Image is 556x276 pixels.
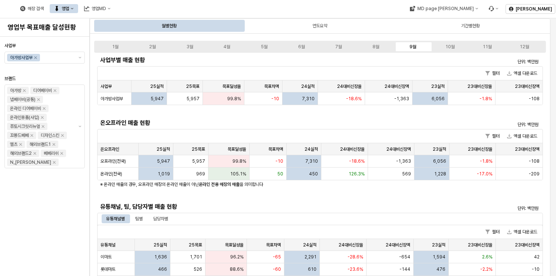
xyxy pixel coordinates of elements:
[436,121,538,128] p: 단위: 백만원
[10,105,41,112] div: 온라인 디어베이비
[273,266,281,272] span: -60
[433,254,445,260] span: 1,594
[337,83,362,89] span: 24대비신장율
[268,146,283,152] span: 목표차액
[149,44,156,49] div: 2월
[75,52,84,63] button: 제안 사항 표시
[199,182,240,187] strong: 온라인 전용 매장의 매출
[106,214,125,223] div: 유통채널별
[53,89,56,92] div: Remove 디어베이비
[194,266,202,272] span: 526
[386,242,410,248] span: 24대비신장액
[312,21,327,30] div: 연도요약
[158,266,167,272] span: 466
[303,242,316,248] span: 24실적
[192,158,205,164] span: 5,957
[10,159,51,166] div: N_[PERSON_NAME]
[482,132,503,141] button: 필터
[208,43,246,50] label: 4월
[154,254,167,260] span: 1,636
[225,242,244,248] span: 목표달성율
[33,152,36,155] div: Remove 해외브랜드2
[431,83,445,89] span: 23실적
[305,146,318,152] span: 24실적
[461,21,480,30] div: 기간별현황
[189,242,202,248] span: 25목표
[112,44,118,49] div: 1월
[10,54,33,61] div: 아가방사업부
[445,44,455,49] div: 10월
[436,205,538,212] p: 단위: 백만원
[101,158,126,164] span: 오프라인(전국)
[432,242,445,248] span: 23실적
[80,4,115,13] div: 영업MD
[529,96,540,102] span: -108
[302,96,315,102] span: 7,310
[373,44,379,49] div: 8월
[405,4,482,13] button: MD page [PERSON_NAME]
[10,141,18,148] div: 엘츠
[532,266,540,272] span: -10
[520,44,529,49] div: 12월
[339,242,363,248] span: 24대비신장율
[534,254,540,260] span: 42
[402,171,411,177] span: 569
[484,4,503,13] div: Menu item 6
[273,254,281,260] span: -65
[101,242,115,248] span: 유통채널
[515,242,540,248] span: 23대비신장액
[349,158,365,164] span: -18.6%
[34,56,37,59] div: Remove 아가방사업부
[515,146,540,152] span: 23대비신장액
[504,69,540,78] button: 엑셀 다운로드
[33,87,52,94] div: 디어베이비
[436,58,538,65] p: 단위: 백만원
[90,18,556,276] main: App Frame
[395,43,432,50] label: 9월
[100,181,466,188] p: ※ 온라인 매출의 경우, 오프라인 매장의 온라인 매출이 아닌 을 의미합니다
[506,4,555,14] button: [PERSON_NAME]
[10,96,35,103] div: 냅베이비(공통)
[298,44,305,49] div: 6월
[44,150,59,157] div: 베베리쉬
[134,43,172,50] label: 2월
[7,24,82,31] h4: 영업부 목표매출 달성현황
[154,242,167,248] span: 25실적
[483,44,492,49] div: 11월
[275,158,283,164] span: -10
[399,254,410,260] span: -654
[100,119,429,127] h5: 온오프라인 매출 현황
[266,242,281,248] span: 목표차액
[75,85,84,168] button: 제안 사항 표시
[230,254,244,260] span: 96.2%
[261,44,268,49] div: 5월
[308,266,316,272] span: 610
[157,158,170,164] span: 5,947
[468,242,492,248] span: 23대비신장율
[347,254,363,260] span: -28.6%
[335,44,342,49] div: 7월
[4,43,16,48] span: 사업부
[277,171,283,177] span: 50
[102,214,129,223] div: 유통채널별
[245,43,283,50] label: 5월
[62,6,69,11] div: 영업
[405,4,482,13] div: MD page 이동
[230,171,246,177] span: 105.1%
[16,4,48,13] button: 매장 검색
[53,161,56,164] div: Remove N_이야이야오
[192,146,205,152] span: 25목표
[186,44,193,49] div: 3월
[171,43,208,50] label: 3월
[529,158,540,164] span: -108
[23,89,26,92] div: Remove 아가방
[157,146,170,152] span: 25실적
[504,227,540,236] button: 엑셀 다운로드
[433,158,446,164] span: 6,056
[434,171,446,177] span: 1,228
[158,171,170,177] span: 1,019
[232,158,246,164] span: 99.8%
[41,125,44,128] div: Remove 퓨토시크릿리뉴얼
[100,203,429,211] h5: 유통채널, 팀, 담당자별 매출 현황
